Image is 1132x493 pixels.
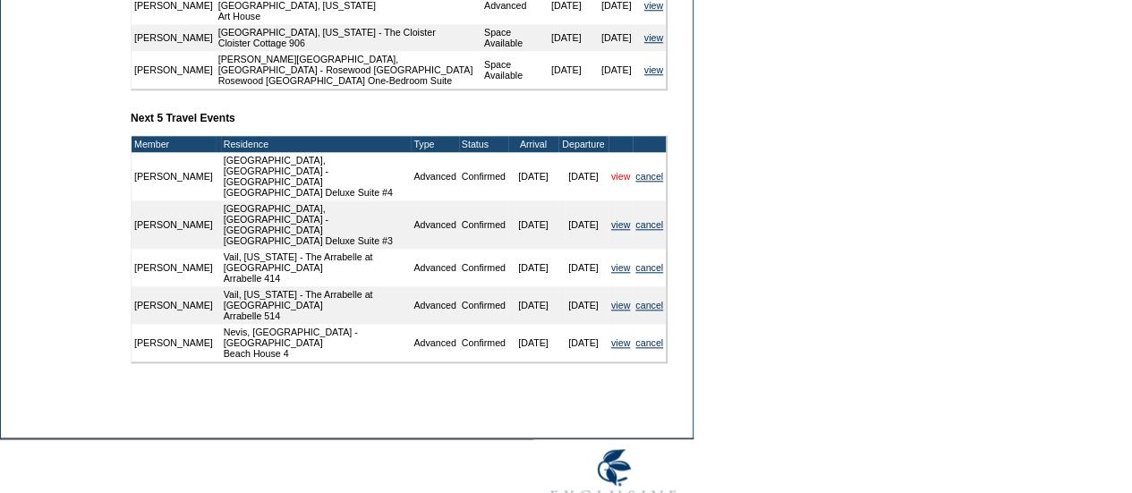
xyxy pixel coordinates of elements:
[508,200,558,249] td: [DATE]
[132,152,216,200] td: [PERSON_NAME]
[221,200,412,249] td: [GEOGRAPHIC_DATA], [GEOGRAPHIC_DATA] - [GEOGRAPHIC_DATA] [GEOGRAPHIC_DATA] Deluxe Suite #3
[508,152,558,200] td: [DATE]
[132,136,216,152] td: Member
[221,324,412,361] td: Nevis, [GEOGRAPHIC_DATA] - [GEOGRAPHIC_DATA] Beach House 4
[132,24,216,51] td: [PERSON_NAME]
[459,249,508,286] td: Confirmed
[411,200,458,249] td: Advanced
[635,262,663,273] a: cancel
[558,200,609,249] td: [DATE]
[508,136,558,152] td: Arrival
[216,51,481,89] td: [PERSON_NAME][GEOGRAPHIC_DATA], [GEOGRAPHIC_DATA] - Rosewood [GEOGRAPHIC_DATA] Rosewood [GEOGRAPH...
[635,219,663,230] a: cancel
[132,200,216,249] td: [PERSON_NAME]
[221,286,412,324] td: Vail, [US_STATE] - The Arrabelle at [GEOGRAPHIC_DATA] Arrabelle 514
[411,286,458,324] td: Advanced
[541,51,592,89] td: [DATE]
[635,171,663,182] a: cancel
[132,249,216,286] td: [PERSON_NAME]
[459,286,508,324] td: Confirmed
[611,171,630,182] a: view
[411,249,458,286] td: Advanced
[459,136,508,152] td: Status
[459,200,508,249] td: Confirmed
[611,262,630,273] a: view
[558,152,609,200] td: [DATE]
[508,324,558,361] td: [DATE]
[221,249,412,286] td: Vail, [US_STATE] - The Arrabelle at [GEOGRAPHIC_DATA] Arrabelle 414
[644,32,663,43] a: view
[508,286,558,324] td: [DATE]
[508,249,558,286] td: [DATE]
[611,219,630,230] a: view
[592,51,642,89] td: [DATE]
[481,51,541,89] td: Space Available
[592,24,642,51] td: [DATE]
[132,51,216,89] td: [PERSON_NAME]
[132,286,216,324] td: [PERSON_NAME]
[459,152,508,200] td: Confirmed
[558,286,609,324] td: [DATE]
[216,24,481,51] td: [GEOGRAPHIC_DATA], [US_STATE] - The Cloister Cloister Cottage 906
[221,136,412,152] td: Residence
[541,24,592,51] td: [DATE]
[131,112,235,124] b: Next 5 Travel Events
[481,24,541,51] td: Space Available
[644,64,663,75] a: view
[411,136,458,152] td: Type
[558,136,609,152] td: Departure
[459,324,508,361] td: Confirmed
[558,324,609,361] td: [DATE]
[635,337,663,348] a: cancel
[411,324,458,361] td: Advanced
[635,300,663,310] a: cancel
[221,152,412,200] td: [GEOGRAPHIC_DATA], [GEOGRAPHIC_DATA] - [GEOGRAPHIC_DATA] [GEOGRAPHIC_DATA] Deluxe Suite #4
[132,324,216,361] td: [PERSON_NAME]
[611,337,630,348] a: view
[411,152,458,200] td: Advanced
[611,300,630,310] a: view
[558,249,609,286] td: [DATE]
